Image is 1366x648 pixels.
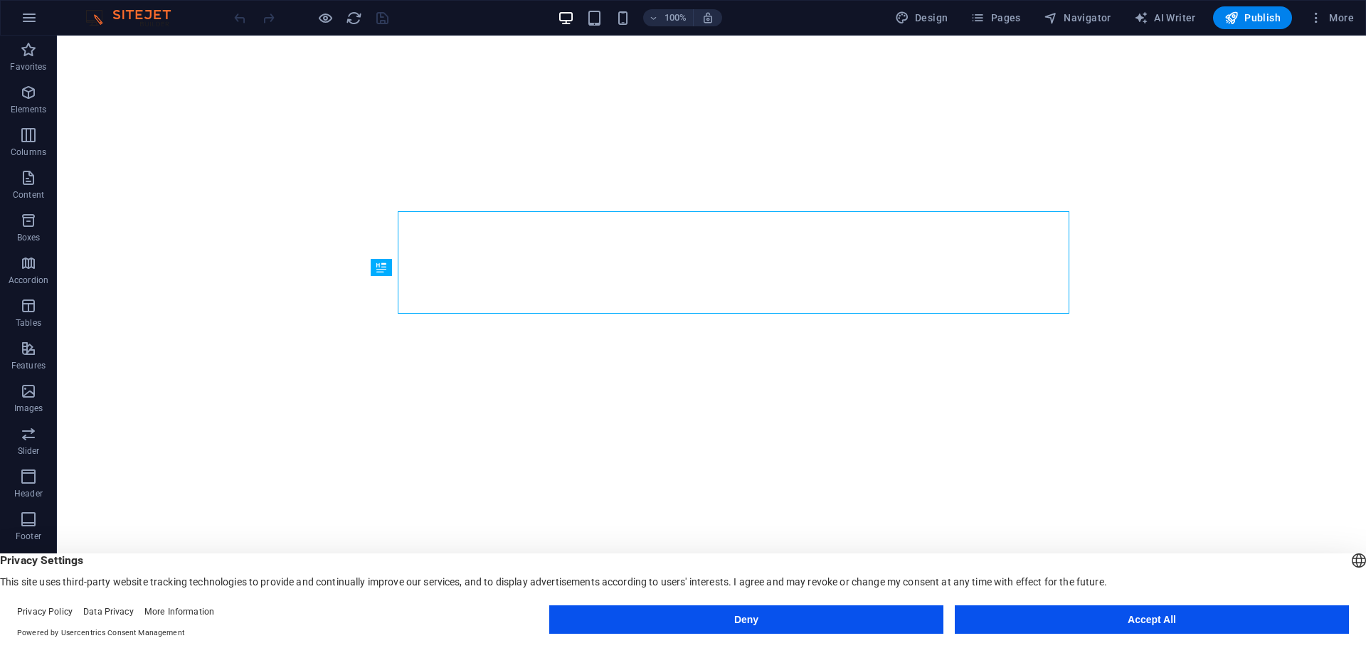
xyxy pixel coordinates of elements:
button: Design [889,6,954,29]
p: Footer [16,531,41,542]
button: Navigator [1038,6,1117,29]
button: Publish [1213,6,1292,29]
i: Reload page [346,10,362,26]
p: Images [14,403,43,414]
button: More [1303,6,1360,29]
button: AI Writer [1128,6,1202,29]
span: Design [895,11,948,25]
span: More [1309,11,1354,25]
span: Publish [1224,11,1281,25]
span: AI Writer [1134,11,1196,25]
p: Boxes [17,232,41,243]
div: Design (Ctrl+Alt+Y) [889,6,954,29]
p: Accordion [9,275,48,286]
button: 100% [643,9,694,26]
p: Columns [11,147,46,158]
p: Header [14,488,43,499]
h6: 100% [665,9,687,26]
p: Slider [18,445,40,457]
i: On resize automatically adjust zoom level to fit chosen device. [701,11,714,24]
p: Features [11,360,46,371]
p: Elements [11,104,47,115]
button: reload [345,9,362,26]
p: Tables [16,317,41,329]
span: Navigator [1044,11,1111,25]
button: Pages [965,6,1026,29]
span: Pages [970,11,1020,25]
button: Click here to leave preview mode and continue editing [317,9,334,26]
p: Content [13,189,44,201]
img: Editor Logo [82,9,189,26]
p: Favorites [10,61,46,73]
